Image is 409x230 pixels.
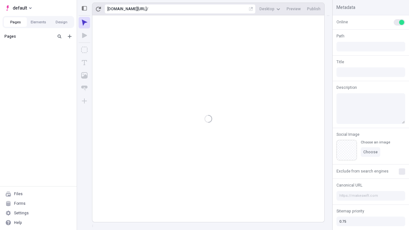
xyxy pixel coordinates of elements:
[79,82,90,94] button: Button
[66,33,73,40] button: Add new
[14,201,26,206] div: Forms
[3,3,34,13] button: Select site
[336,191,405,201] input: https://makeswift.com
[336,208,364,214] span: Sitemap priority
[336,168,389,174] span: Exclude from search engines
[336,33,344,39] span: Path
[336,59,344,65] span: Title
[79,70,90,81] button: Image
[259,6,274,11] span: Desktop
[147,6,148,11] div: /
[284,4,303,14] button: Preview
[307,6,320,11] span: Publish
[13,4,27,12] span: default
[363,149,378,155] span: Choose
[257,4,283,14] button: Desktop
[336,19,348,25] span: Online
[4,17,27,27] button: Pages
[50,17,73,27] button: Design
[14,191,23,196] div: Files
[107,6,147,11] div: [URL][DOMAIN_NAME]
[79,57,90,68] button: Text
[336,85,357,90] span: Description
[287,6,301,11] span: Preview
[14,211,29,216] div: Settings
[4,34,53,39] div: Pages
[27,17,50,27] button: Elements
[361,147,380,157] button: Choose
[79,44,90,56] button: Box
[305,4,323,14] button: Publish
[14,220,22,225] div: Help
[361,140,390,145] div: Choose an image
[336,182,362,188] span: Canonical URL
[336,132,359,137] span: Social Image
